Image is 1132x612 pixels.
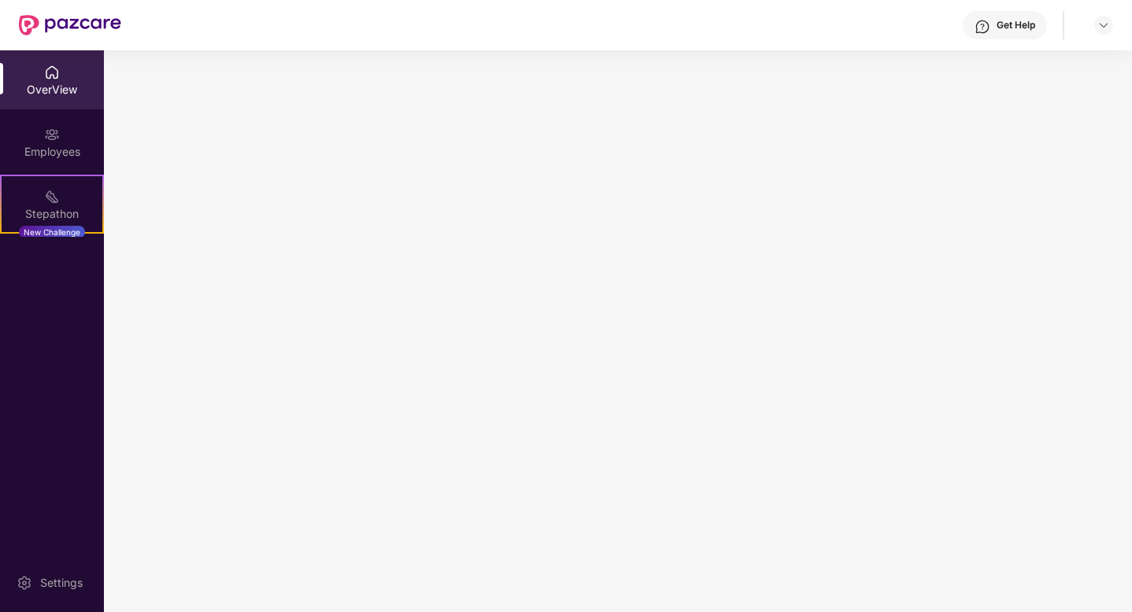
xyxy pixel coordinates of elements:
img: svg+xml;base64,PHN2ZyB4bWxucz0iaHR0cDovL3d3dy53My5vcmcvMjAwMC9zdmciIHdpZHRoPSIyMSIgaGVpZ2h0PSIyMC... [44,189,60,205]
img: New Pazcare Logo [19,15,121,35]
div: Stepathon [2,206,102,222]
div: New Challenge [19,226,85,238]
img: svg+xml;base64,PHN2ZyBpZD0iSG9tZSIgeG1sbnM9Imh0dHA6Ly93d3cudzMub3JnLzIwMDAvc3ZnIiB3aWR0aD0iMjAiIG... [44,65,60,80]
div: Settings [35,575,87,591]
div: Get Help [997,19,1035,31]
img: svg+xml;base64,PHN2ZyBpZD0iRW1wbG95ZWVzIiB4bWxucz0iaHR0cDovL3d3dy53My5vcmcvMjAwMC9zdmciIHdpZHRoPS... [44,127,60,142]
img: svg+xml;base64,PHN2ZyBpZD0iSGVscC0zMngzMiIgeG1sbnM9Imh0dHA6Ly93d3cudzMub3JnLzIwMDAvc3ZnIiB3aWR0aD... [975,19,990,35]
img: svg+xml;base64,PHN2ZyBpZD0iRHJvcGRvd24tMzJ4MzIiIHhtbG5zPSJodHRwOi8vd3d3LnczLm9yZy8yMDAwL3N2ZyIgd2... [1097,19,1110,31]
img: svg+xml;base64,PHN2ZyBpZD0iU2V0dGluZy0yMHgyMCIgeG1sbnM9Imh0dHA6Ly93d3cudzMub3JnLzIwMDAvc3ZnIiB3aW... [17,575,32,591]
